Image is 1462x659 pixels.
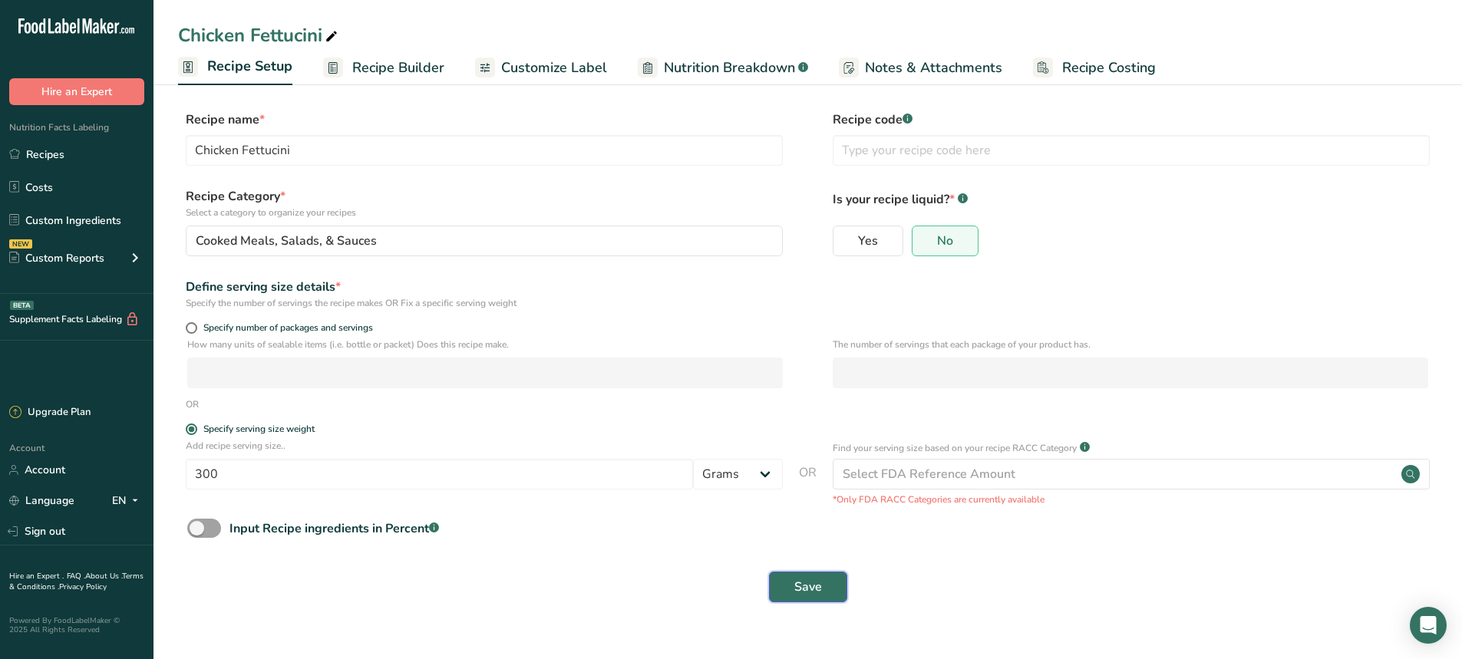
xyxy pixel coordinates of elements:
[186,226,783,256] button: Cooked Meals, Salads, & Sauces
[203,423,315,435] div: Specify serving size weight
[9,405,91,420] div: Upgrade Plan
[858,233,878,249] span: Yes
[178,21,341,49] div: Chicken Fettucini
[475,51,607,85] a: Customize Label
[10,301,34,310] div: BETA
[833,135,1430,166] input: Type your recipe code here
[186,206,783,219] p: Select a category to organize your recipes
[186,397,199,411] div: OR
[229,519,439,538] div: Input Recipe ingredients in Percent
[186,135,783,166] input: Type your recipe name here
[67,571,85,582] a: FAQ .
[833,441,1077,455] p: Find your serving size based on your recipe RACC Category
[85,571,122,582] a: About Us .
[352,58,444,78] span: Recipe Builder
[664,58,795,78] span: Nutrition Breakdown
[9,487,74,514] a: Language
[1033,51,1156,85] a: Recipe Costing
[839,51,1002,85] a: Notes & Attachments
[187,338,783,351] p: How many units of sealable items (i.e. bottle or packet) Does this recipe make.
[833,493,1430,506] p: *Only FDA RACC Categories are currently available
[501,58,607,78] span: Customize Label
[833,187,1430,209] p: Is your recipe liquid?
[9,250,104,266] div: Custom Reports
[9,571,144,592] a: Terms & Conditions .
[197,322,373,334] span: Specify number of packages and servings
[186,278,783,296] div: Define serving size details
[186,459,693,489] input: Type your serving size here
[1062,58,1156,78] span: Recipe Costing
[769,572,847,602] button: Save
[833,338,1428,351] p: The number of servings that each package of your product has.
[9,239,32,249] div: NEW
[833,110,1430,129] label: Recipe code
[186,187,783,219] label: Recipe Category
[638,51,808,85] a: Nutrition Breakdown
[186,296,783,310] div: Specify the number of servings the recipe makes OR Fix a specific serving weight
[59,582,107,592] a: Privacy Policy
[1410,607,1447,644] div: Open Intercom Messenger
[799,463,817,506] span: OR
[843,465,1015,483] div: Select FDA Reference Amount
[207,56,292,77] span: Recipe Setup
[178,49,292,86] a: Recipe Setup
[794,578,822,596] span: Save
[186,439,783,453] p: Add recipe serving size..
[323,51,444,85] a: Recipe Builder
[865,58,1002,78] span: Notes & Attachments
[9,571,64,582] a: Hire an Expert .
[9,616,144,634] div: Powered By FoodLabelMaker © 2025 All Rights Reserved
[186,110,783,129] label: Recipe name
[937,233,953,249] span: No
[196,232,377,250] span: Cooked Meals, Salads, & Sauces
[9,78,144,105] button: Hire an Expert
[112,492,144,510] div: EN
